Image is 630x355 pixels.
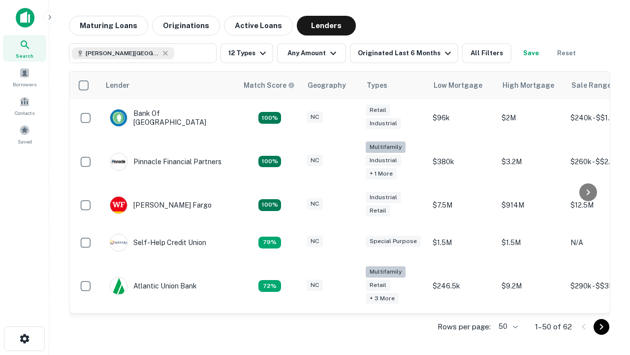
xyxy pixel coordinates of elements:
div: [PERSON_NAME] Fargo [110,196,212,214]
span: Contacts [15,109,34,117]
td: $914M [497,186,566,224]
div: Matching Properties: 10, hasApolloMatch: undefined [258,280,281,292]
div: Types [367,79,387,91]
iframe: Chat Widget [581,276,630,323]
td: $9.2M [497,261,566,311]
div: Geography [308,79,346,91]
div: Industrial [366,155,401,166]
div: Matching Properties: 15, hasApolloMatch: undefined [258,199,281,211]
div: + 1 more [366,168,397,179]
div: Matching Properties: 25, hasApolloMatch: undefined [258,156,281,168]
div: Capitalize uses an advanced AI algorithm to match your search with the best lender. The match sco... [244,80,295,91]
div: Multifamily [366,266,406,278]
div: Originated Last 6 Months [358,47,454,59]
button: Originated Last 6 Months [350,43,458,63]
div: Industrial [366,192,401,203]
div: Retail [366,205,390,216]
th: High Mortgage [497,71,566,99]
div: NC [307,111,323,123]
td: $200k [428,311,497,348]
button: Go to next page [594,319,609,335]
td: $380k [428,137,497,186]
div: Pinnacle Financial Partners [110,153,221,171]
img: picture [110,109,127,126]
button: Maturing Loans [69,16,148,35]
button: Lenders [297,16,356,35]
div: Atlantic Union Bank [110,277,197,295]
button: 12 Types [220,43,273,63]
img: picture [110,278,127,294]
span: Borrowers [13,80,36,88]
a: Contacts [3,92,46,119]
td: $3.2M [497,137,566,186]
div: Lender [106,79,129,91]
th: Capitalize uses an advanced AI algorithm to match your search with the best lender. The match sco... [238,71,302,99]
img: picture [110,197,127,213]
span: Saved [18,138,32,145]
td: $1.5M [428,224,497,261]
button: Reset [551,43,582,63]
th: Geography [302,71,361,99]
button: Save your search to get updates of matches that match your search criteria. [515,43,547,63]
a: Borrowers [3,64,46,90]
th: Lender [100,71,238,99]
a: Saved [3,121,46,147]
th: Types [361,71,428,99]
div: High Mortgage [503,79,554,91]
div: Special Purpose [366,236,421,247]
th: Low Mortgage [428,71,497,99]
td: $2M [497,99,566,137]
div: Low Mortgage [434,79,482,91]
div: Bank Of [GEOGRAPHIC_DATA] [110,109,228,127]
p: Rows per page: [438,321,491,333]
div: Retail [366,280,390,291]
div: Self-help Credit Union [110,234,206,251]
button: Any Amount [277,43,346,63]
div: NC [307,280,323,291]
p: 1–50 of 62 [535,321,572,333]
div: Matching Properties: 14, hasApolloMatch: undefined [258,112,281,124]
img: picture [110,153,127,170]
td: $96k [428,99,497,137]
span: Search [16,52,33,60]
div: Sale Range [571,79,611,91]
h6: Match Score [244,80,293,91]
button: All Filters [462,43,511,63]
img: capitalize-icon.png [16,8,34,28]
td: $1.5M [497,224,566,261]
div: Industrial [366,118,401,129]
button: Originations [152,16,220,35]
div: 50 [495,319,519,334]
img: picture [110,234,127,251]
div: Multifamily [366,142,406,153]
div: Retail [366,105,390,116]
a: Search [3,35,46,62]
div: Matching Properties: 11, hasApolloMatch: undefined [258,237,281,248]
button: Active Loans [224,16,293,35]
td: $246.5k [428,261,497,311]
td: $3.3M [497,311,566,348]
div: + 3 more [366,293,399,304]
div: NC [307,236,323,247]
span: [PERSON_NAME][GEOGRAPHIC_DATA], [GEOGRAPHIC_DATA] [86,49,159,58]
div: NC [307,155,323,166]
td: $7.5M [428,186,497,224]
div: NC [307,198,323,210]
